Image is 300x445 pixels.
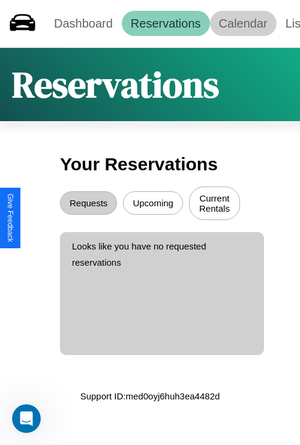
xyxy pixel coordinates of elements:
button: Requests [60,191,117,215]
a: Dashboard [45,11,122,36]
a: Calendar [210,11,277,36]
p: Looks like you have no requested reservations [72,238,252,270]
button: Current Rentals [189,187,240,220]
p: Support ID: med0oyj6huh3ea4482d [80,388,220,404]
h1: Reservations [12,60,219,109]
a: Reservations [122,11,210,36]
div: Give Feedback [6,194,14,242]
iframe: Intercom live chat [12,404,41,433]
button: Upcoming [123,191,183,215]
h3: Your Reservations [60,148,240,181]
